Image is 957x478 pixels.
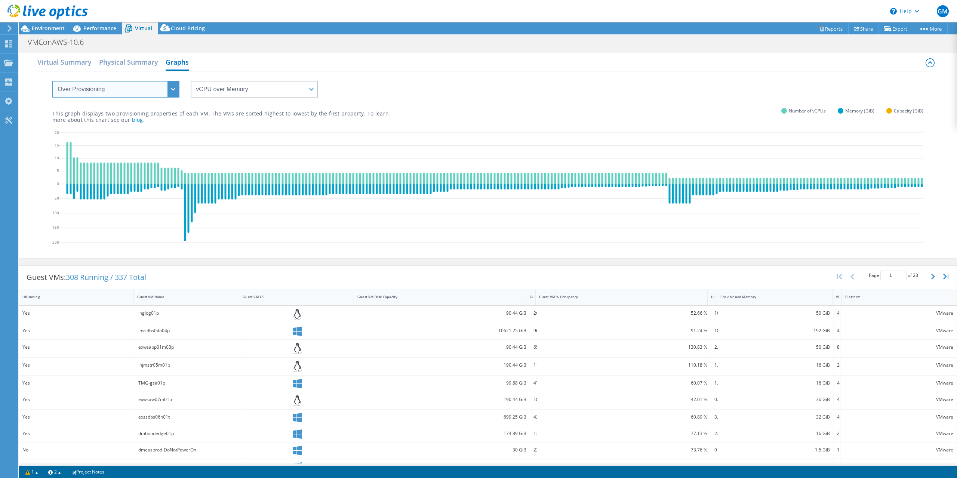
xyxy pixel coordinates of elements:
[55,129,59,135] text: 20
[37,55,92,70] h2: Virtual Summary
[880,271,907,280] input: jump to page
[52,110,389,123] p: This graph displays two provisioning properties of each VM. The VMs are sorted highest to lowest ...
[166,55,189,71] h2: Graphs
[22,361,131,369] div: Yes
[135,25,152,32] span: Virtual
[878,23,913,34] a: Export
[844,361,953,369] div: VMware
[845,294,944,299] div: Platform
[83,25,116,32] span: Performance
[844,309,953,317] div: VMware
[138,379,237,387] div: TMG-gsa01p
[138,343,237,351] div: exwsapp01m03p
[721,327,830,335] div: 192 GiB
[32,25,65,32] span: Environment
[360,309,526,317] div: 90.44 GiB
[99,55,158,70] h2: Physical Summary
[138,446,237,454] div: dmeasprod-DoNotPowerOn
[171,25,205,32] span: Cloud Pricing
[720,294,820,299] div: Provisioned Memory
[360,429,526,438] div: 174.89 GiB
[360,327,526,335] div: 10621.25 GiB
[541,327,707,335] div: 91.24 %
[541,361,707,369] div: 110.18 %
[845,107,874,115] span: Memory (GiB)
[22,395,131,404] div: Yes
[360,343,526,351] div: 90.44 GiB
[937,5,949,17] span: GM
[894,107,923,115] span: Capacity (GiB)
[138,395,237,404] div: exwsaw07m01p
[55,155,59,160] text: 10
[55,142,59,148] text: 15
[20,467,43,477] a: 1
[66,272,146,282] span: 308 Running / 337 Total
[539,294,695,299] div: Guest VM % Occupancy
[721,429,830,438] div: 16 GiB
[243,294,341,299] div: Guest VM OS
[844,343,953,351] div: VMware
[360,379,526,387] div: 99.88 GiB
[913,272,918,278] span: 23
[844,462,953,471] div: VMware
[721,343,830,351] div: 50 GiB
[721,395,830,404] div: 36 GiB
[360,413,526,421] div: 699.25 GiB
[360,395,526,404] div: 190.44 GiB
[360,446,526,454] div: 30 GiB
[721,379,830,387] div: 16 GiB
[22,446,131,454] div: No
[22,343,131,351] div: Yes
[813,23,849,34] a: Reports
[541,309,707,317] div: 52.66 %
[138,327,237,335] div: inssdbs04n04p
[844,429,953,438] div: VMware
[132,116,143,123] a: blog
[52,210,59,215] text: 100
[541,379,707,387] div: 60.07 %
[22,294,121,299] div: IsRunning
[357,294,513,299] div: Guest VM Disk Capacity
[721,361,830,369] div: 16 GiB
[541,395,707,404] div: 42.01 %
[541,429,707,438] div: 77.13 %
[541,446,707,454] div: 73.76 %
[541,343,707,351] div: 130.83 %
[138,361,237,369] div: injmstr05m01p
[138,462,237,471] div: dmpalouid01p
[22,413,131,421] div: Yes
[19,266,154,289] div: Guest VMs:
[22,309,131,317] div: Yes
[52,239,59,244] text: 200
[721,462,830,471] div: 4 GiB
[360,361,526,369] div: 190.44 GiB
[57,168,59,173] text: 5
[721,309,830,317] div: 50 GiB
[844,379,953,387] div: VMware
[789,107,826,115] span: Number of vCPUs
[844,413,953,421] div: VMware
[138,429,237,438] div: dmbondedge01p
[890,8,897,15] svg: \n
[541,413,707,421] div: 60.89 %
[57,181,59,186] text: 0
[52,225,59,230] text: 150
[22,379,131,387] div: Yes
[913,23,948,34] a: More
[541,462,707,471] div: 74.73 %
[43,467,66,477] a: 2
[22,462,131,471] div: Yes
[721,413,830,421] div: 32 GiB
[844,327,953,335] div: VMware
[55,195,59,201] text: 50
[24,38,95,46] h1: VMConAWS-10.6
[137,294,227,299] div: Guest VM Name
[138,309,237,317] div: inglog01p
[869,271,918,280] span: Page of
[848,23,879,34] a: Share
[844,395,953,404] div: VMware
[844,446,953,454] div: VMware
[138,413,237,421] div: exssdbs06n01t
[22,429,131,438] div: Yes
[721,446,830,454] div: 1.5 GiB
